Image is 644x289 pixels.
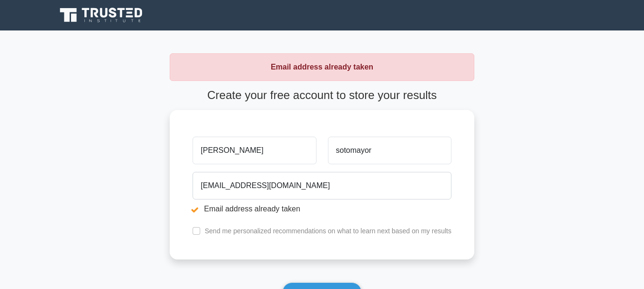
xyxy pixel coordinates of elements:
li: Email address already taken [193,203,451,215]
h4: Create your free account to store your results [170,89,474,102]
strong: Email address already taken [271,63,373,71]
label: Send me personalized recommendations on what to learn next based on my results [204,227,451,235]
input: Email [193,172,451,199]
input: Last name [328,137,451,164]
input: First name [193,137,316,164]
